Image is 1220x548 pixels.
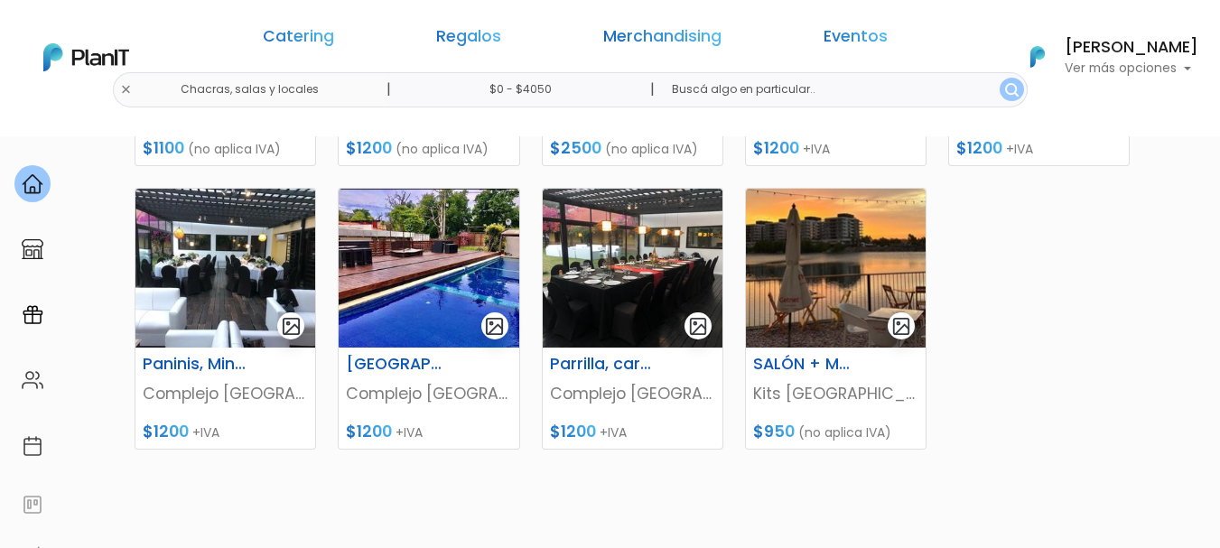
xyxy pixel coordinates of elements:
span: $1200 [956,137,1002,159]
img: PlanIt Logo [1018,37,1057,77]
p: Complejo [GEOGRAPHIC_DATA][PERSON_NAME] [143,382,308,405]
a: Catering [263,29,334,51]
span: (no aplica IVA) [798,423,891,441]
span: $1200 [550,421,596,442]
img: gallery-light [891,316,912,337]
img: feedback-78b5a0c8f98aac82b08bfc38622c3050aee476f2c9584af64705fc4e61158814.svg [22,494,43,515]
span: (no aplica IVA) [188,140,281,158]
a: Merchandising [603,29,722,51]
span: +IVA [396,423,423,441]
h6: [GEOGRAPHIC_DATA] [335,355,460,374]
span: +IVA [1006,140,1033,158]
span: +IVA [192,423,219,441]
a: Regalos [436,29,501,51]
span: (no aplica IVA) [396,140,489,158]
img: search_button-432b6d5273f82d61273b3651a40e1bd1b912527efae98b1b7a1b2c0702e16a8d.svg [1005,83,1019,97]
p: Kits [GEOGRAPHIC_DATA] [753,382,918,405]
img: thumb_WhatsApp_Image_2024-02-05_at_16.37.08__1_.jpg [135,189,315,348]
span: $1100 [143,137,184,159]
img: gallery-light [484,316,505,337]
a: Eventos [824,29,888,51]
img: marketplace-4ceaa7011d94191e9ded77b95e3339b90024bf715f7c57f8cf31f2d8c509eaba.svg [22,238,43,260]
img: home-e721727adea9d79c4d83392d1f703f7f8bce08238fde08b1acbfd93340b81755.svg [22,173,43,195]
h6: SALÓN + MERIENDA [742,355,867,374]
a: gallery-light Parrilla, carnes y ensaladas Complejo [GEOGRAPHIC_DATA][PERSON_NAME] $1200 +IVA [542,188,723,450]
span: $1200 [346,421,392,442]
span: (no aplica IVA) [605,140,698,158]
div: ¿Necesitás ayuda? [93,17,260,52]
p: Complejo [GEOGRAPHIC_DATA][PERSON_NAME] [550,382,715,405]
p: | [386,79,391,100]
img: gallery-light [688,316,709,337]
button: PlanIt Logo [PERSON_NAME] Ver más opciones [1007,33,1198,80]
img: PlanIt Logo [43,43,129,71]
img: thumb_WhatsApp_Image_2024-02-05_at_16.40.11__1_.jpeg [543,189,722,348]
span: $2500 [550,137,601,159]
input: Buscá algo en particular.. [657,72,1027,107]
p: Ver más opciones [1065,62,1198,75]
a: gallery-light SALÓN + MERIENDA Kits [GEOGRAPHIC_DATA] $950 (no aplica IVA) [745,188,927,450]
span: $950 [753,421,795,442]
span: $1200 [753,137,799,159]
h6: Parrilla, carnes y ensaladas [539,355,664,374]
img: close-6986928ebcb1d6c9903e3b54e860dbc4d054630f23adef3a32610726dff6a82b.svg [120,84,132,96]
h6: Paninis, Mini Milanesitas, Papas champi [132,355,256,374]
img: campaigns-02234683943229c281be62815700db0a1741e53638e28bf9629b52c665b00959.svg [22,304,43,326]
img: calendar-87d922413cdce8b2cf7b7f5f62616a5cf9e4887200fb71536465627b3292af00.svg [22,435,43,457]
a: gallery-light Paninis, Mini Milanesitas, Papas champi Complejo [GEOGRAPHIC_DATA][PERSON_NAME] $12... [135,188,316,450]
a: gallery-light [GEOGRAPHIC_DATA] Complejo [GEOGRAPHIC_DATA][PERSON_NAME] $1200 +IVA [338,188,519,450]
img: gallery-light [281,316,302,337]
span: $1200 [346,137,392,159]
img: thumb_WhatsApp_Image_2025-05-05_at_16.24.02.jpeg [746,189,926,348]
img: thumb_WhatsApp_Image_2024-02-05_at_16.37.03.jpg [339,189,518,348]
h6: [PERSON_NAME] [1065,40,1198,56]
span: $1200 [143,421,189,442]
img: people-662611757002400ad9ed0e3c099ab2801c6687ba6c219adb57efc949bc21e19d.svg [22,369,43,391]
span: +IVA [803,140,830,158]
span: +IVA [600,423,627,441]
p: | [650,79,655,100]
p: Complejo [GEOGRAPHIC_DATA][PERSON_NAME] [346,382,511,405]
